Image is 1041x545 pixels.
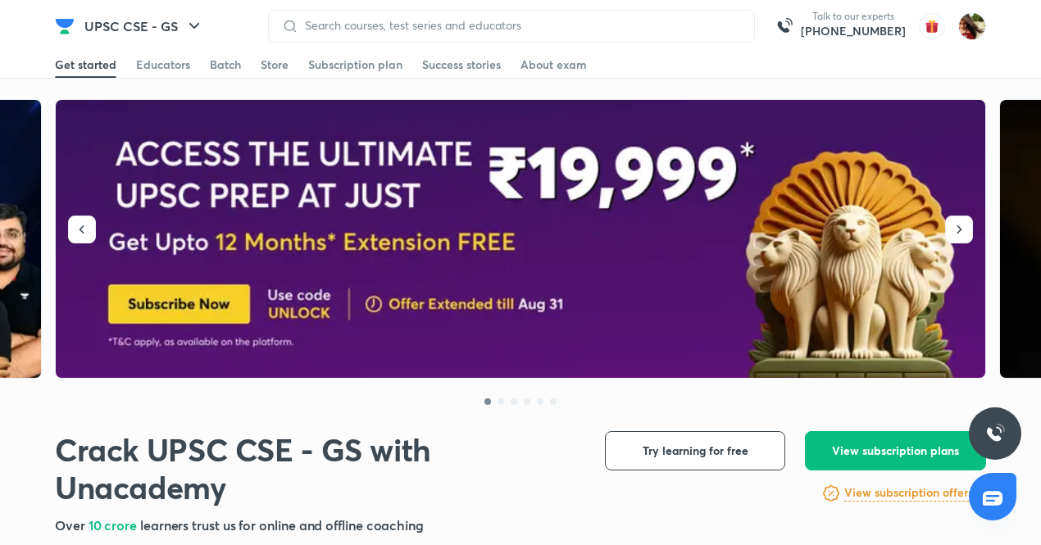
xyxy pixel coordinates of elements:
[55,516,89,534] span: Over
[801,10,906,23] p: Talk to our experts
[832,443,959,459] span: View subscription plans
[643,443,748,459] span: Try learning for free
[55,52,116,78] a: Get started
[422,52,501,78] a: Success stories
[919,13,945,39] img: avatar
[308,52,402,78] a: Subscription plan
[422,57,501,73] div: Success stories
[520,57,587,73] div: About exam
[844,484,973,503] a: View subscription offers
[210,52,241,78] a: Batch
[520,52,587,78] a: About exam
[261,52,289,78] a: Store
[136,52,190,78] a: Educators
[55,431,579,506] h1: Crack UPSC CSE - GS with Unacademy
[844,484,973,502] h6: View subscription offers
[75,10,214,43] button: UPSC CSE - GS
[210,57,241,73] div: Batch
[801,23,906,39] a: [PHONE_NUMBER]
[136,57,190,73] div: Educators
[985,424,1005,443] img: ttu
[55,57,116,73] div: Get started
[768,10,801,43] img: call-us
[308,57,402,73] div: Subscription plan
[140,516,424,534] span: learners trust us for online and offline coaching
[605,431,785,470] button: Try learning for free
[805,431,986,470] button: View subscription plans
[298,19,741,32] input: Search courses, test series and educators
[89,516,140,534] span: 10 crore
[55,16,75,36] img: Company Logo
[958,12,986,40] img: Shivii Singh
[261,57,289,73] div: Store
